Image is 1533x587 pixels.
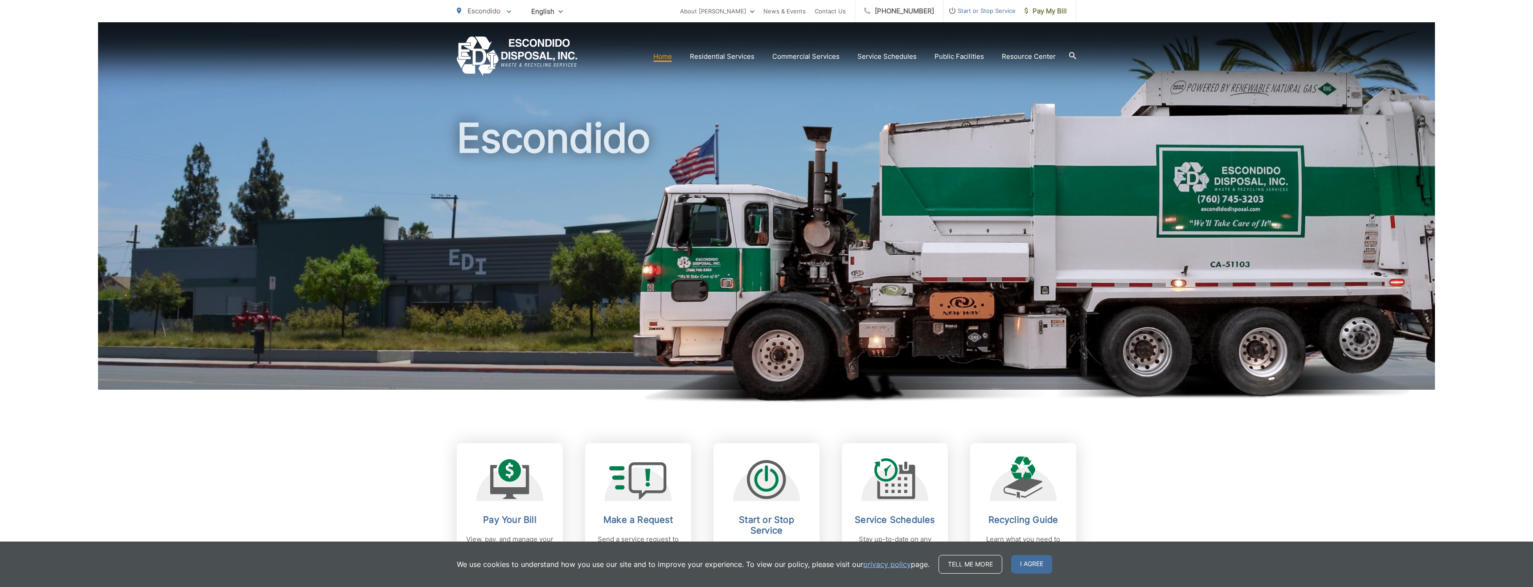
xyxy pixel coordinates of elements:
h2: Service Schedules [851,514,939,525]
a: Contact Us [815,6,846,16]
a: Home [653,51,672,62]
a: Resource Center [1002,51,1056,62]
span: English [525,4,570,19]
span: Pay My Bill [1025,6,1067,16]
a: About [PERSON_NAME] [680,6,754,16]
h1: Escondido [457,116,1076,398]
a: EDCD logo. Return to the homepage. [457,37,578,76]
p: Send a service request to [PERSON_NAME]. [594,534,682,555]
a: privacy policy [863,559,911,570]
a: Pay Your Bill View, pay, and manage your bill online. [457,443,563,579]
span: Escondido [467,7,500,15]
p: View, pay, and manage your bill online. [466,534,554,555]
a: Recycling Guide Learn what you need to know about recycling. [970,443,1076,579]
a: Residential Services [690,51,754,62]
a: Service Schedules [857,51,917,62]
p: We use cookies to understand how you use our site and to improve your experience. To view our pol... [457,559,930,570]
a: Make a Request Send a service request to [PERSON_NAME]. [585,443,691,579]
h2: Pay Your Bill [466,514,554,525]
p: Learn what you need to know about recycling. [979,534,1067,555]
a: Public Facilities [935,51,984,62]
a: Service Schedules Stay up-to-date on any changes in schedules. [842,443,948,579]
a: Tell me more [939,555,1002,574]
span: I agree [1011,555,1052,574]
a: News & Events [763,6,806,16]
p: Stay up-to-date on any changes in schedules. [851,534,939,555]
h2: Recycling Guide [979,514,1067,525]
h2: Make a Request [594,514,682,525]
h2: Start or Stop Service [722,514,811,536]
a: Commercial Services [772,51,840,62]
